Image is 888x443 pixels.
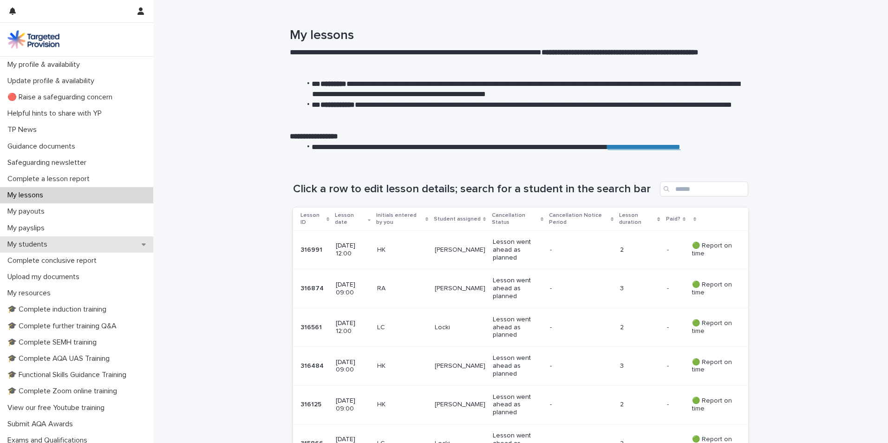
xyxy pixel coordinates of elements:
p: - [550,285,601,293]
p: HK [377,401,427,409]
p: 316991 [300,244,324,254]
p: 🟢 Report on time [692,242,733,258]
p: RA [377,285,427,293]
p: View our free Youtube training [4,404,112,412]
p: - [667,244,671,254]
p: Upload my documents [4,273,87,281]
tr: 316125316125 [DATE] 09:00HK[PERSON_NAME]Lesson went ahead as planned-2-- 🟢 Report on time [293,385,748,424]
p: - [667,283,671,293]
p: Lesson went ahead as planned [493,354,542,378]
p: [DATE] 12:00 [336,242,370,258]
p: 316874 [300,283,326,293]
p: 🟢 Report on time [692,319,733,335]
p: Lesson ID [300,210,324,228]
p: Initials entered by you [376,210,423,228]
p: 🎓 Complete SEMH training [4,338,104,347]
p: [DATE] 09:00 [336,358,370,374]
tr: 316561316561 [DATE] 12:00LCLockiLesson went ahead as planned-2-- 🟢 Report on time [293,308,748,346]
p: Lesson duration [619,210,655,228]
p: - [667,360,671,370]
p: My resources [4,289,58,298]
p: [DATE] 09:00 [336,281,370,297]
p: Cancellation Notice Period [549,210,608,228]
p: 2 [620,401,659,409]
p: - [550,401,601,409]
p: 🎓 Complete AQA UAS Training [4,354,117,363]
p: HK [377,362,427,370]
p: 3 [620,285,659,293]
p: [PERSON_NAME] [435,285,485,293]
p: My lessons [4,191,51,200]
p: TP News [4,125,44,134]
p: 🟢 Report on time [692,358,733,374]
p: 316125 [300,399,323,409]
p: [PERSON_NAME] [435,401,485,409]
p: 2 [620,324,659,332]
p: My payouts [4,207,52,216]
p: 🟢 Report on time [692,397,733,413]
p: 2 [620,246,659,254]
p: 🎓 Functional Skills Guidance Training [4,371,134,379]
img: M5nRWzHhSzIhMunXDL62 [7,30,59,49]
p: Submit AQA Awards [4,420,80,429]
p: 🎓 Complete Zoom online training [4,387,124,396]
p: Lesson went ahead as planned [493,277,542,300]
input: Search [660,182,748,196]
p: [DATE] 09:00 [336,397,370,413]
p: Student assigned [434,214,481,224]
p: Lesson date [335,210,366,228]
p: [DATE] 12:00 [336,319,370,335]
p: My profile & availability [4,60,87,69]
tr: 316874316874 [DATE] 09:00RA[PERSON_NAME]Lesson went ahead as planned-3-- 🟢 Report on time [293,269,748,308]
p: Update profile & availability [4,77,102,85]
p: Lesson went ahead as planned [493,316,542,339]
p: HK [377,246,427,254]
p: 🔴 Raise a safeguarding concern [4,93,120,102]
p: Safeguarding newsletter [4,158,94,167]
tr: 316484316484 [DATE] 09:00HK[PERSON_NAME]Lesson went ahead as planned-3-- 🟢 Report on time [293,347,748,385]
p: Complete a lesson report [4,175,97,183]
p: - [550,246,601,254]
tr: 316991316991 [DATE] 12:00HK[PERSON_NAME]Lesson went ahead as planned-2-- 🟢 Report on time [293,231,748,269]
p: Paid? [666,214,680,224]
p: Cancellation Status [492,210,538,228]
p: 🎓 Complete further training Q&A [4,322,124,331]
p: - [667,322,671,332]
p: LC [377,324,427,332]
p: Guidance documents [4,142,83,151]
p: 316561 [300,322,324,332]
p: - [550,362,601,370]
p: 🟢 Report on time [692,281,733,297]
p: - [667,399,671,409]
p: - [550,324,601,332]
h1: Click a row to edit lesson details; search for a student in the search bar [293,182,656,196]
p: Lesson went ahead as planned [493,393,542,417]
p: 🎓 Complete induction training [4,305,114,314]
p: Complete conclusive report [4,256,104,265]
p: Lesson went ahead as planned [493,238,542,261]
p: Helpful hints to share with YP [4,109,109,118]
p: 316484 [300,360,326,370]
h1: My lessons [290,28,745,44]
p: [PERSON_NAME] [435,246,485,254]
p: [PERSON_NAME] [435,362,485,370]
p: Locki [435,324,485,332]
p: My payslips [4,224,52,233]
p: My students [4,240,55,249]
p: 3 [620,362,659,370]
